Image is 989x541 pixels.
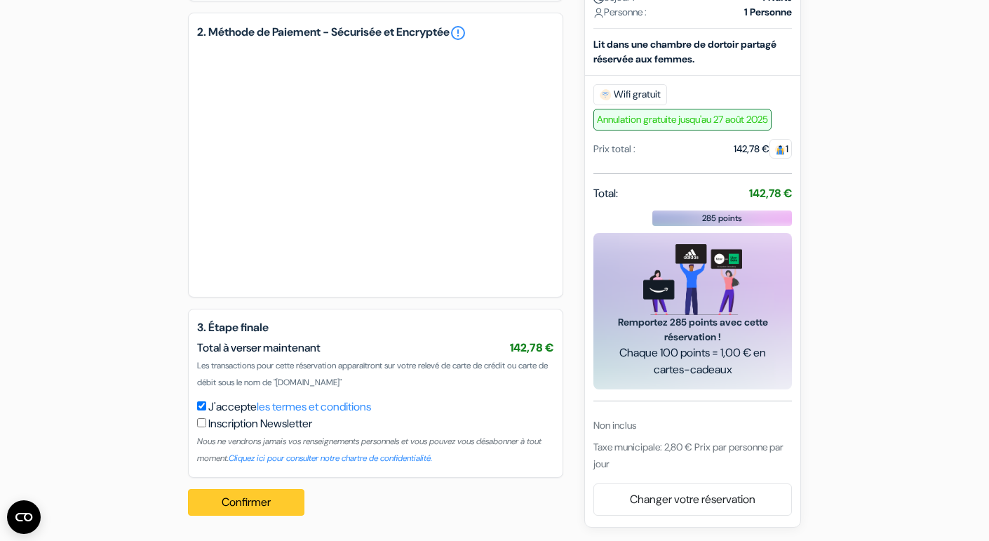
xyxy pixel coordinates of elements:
[610,344,775,378] span: Chaque 100 points = 1,00 € en cartes-cadeaux
[593,418,792,432] div: Non inclus
[7,500,41,534] button: Ouvrir le widget CMP
[594,486,791,512] a: Changer votre réservation
[600,89,611,100] img: free_wifi.svg
[229,453,432,464] a: Cliquez ici pour consulter notre chartre de confidentialité.
[593,5,647,20] span: Personne :
[197,25,554,41] h5: 2. Méthode de Paiement - Sécurisée et Encryptée
[197,360,548,388] span: Les transactions pour cette réservation apparaîtront sur votre relevé de carte de crédit ou carte...
[749,186,792,201] strong: 142,78 €
[593,109,772,131] span: Annulation gratuite jusqu'au 27 août 2025
[211,61,540,272] iframe: Cadre de saisie sécurisé pour le paiement
[702,212,742,225] span: 285 points
[593,84,667,105] span: Wifi gratuit
[775,145,786,155] img: guest.svg
[450,25,466,41] a: error_outline
[510,340,554,355] span: 142,78 €
[744,5,792,20] strong: 1 Personne
[734,142,792,156] div: 142,78 €
[593,185,618,202] span: Total:
[593,440,783,469] span: Taxe municipale: 2,80 € Prix par personne par jour
[197,436,541,464] small: Nous ne vendrons jamais vos renseignements personnels et vous pouvez vous désabonner à tout moment.
[208,415,312,432] label: Inscription Newsletter
[593,142,635,156] div: Prix total :
[643,244,742,315] img: gift_card_hero_new.png
[610,314,775,344] span: Remportez 285 points avec cette réservation !
[197,321,554,334] h5: 3. Étape finale
[257,399,371,414] a: les termes et conditions
[208,399,371,415] label: J'accepte
[769,139,792,159] span: 1
[188,489,304,516] button: Confirmer
[593,8,604,18] img: user_icon.svg
[197,340,321,355] span: Total à verser maintenant
[593,38,776,65] b: Lit dans une chambre de dortoir partagé réservée aux femmes.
